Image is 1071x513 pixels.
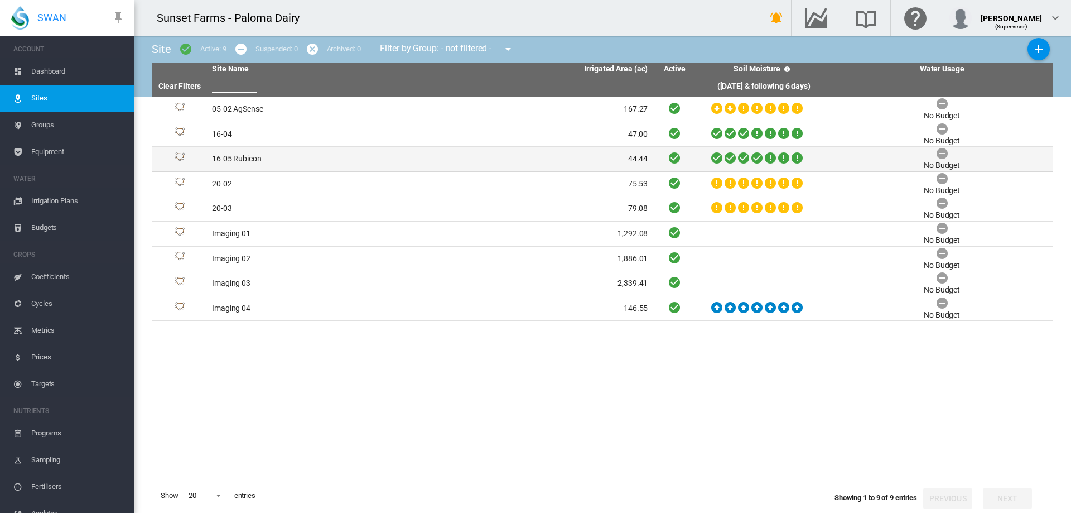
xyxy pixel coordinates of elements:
span: Sampling [31,447,125,473]
td: 44.44 [430,147,653,171]
span: Groups [31,112,125,138]
div: No Budget [924,160,960,171]
span: Coefficients [31,263,125,290]
td: 167.27 [430,97,653,122]
tr: Site Id: 31724 05-02 AgSense 167.27 No Budget [152,97,1053,122]
md-icon: Search the knowledge base [852,11,879,25]
img: 1.svg [173,103,186,116]
div: No Budget [924,111,960,122]
button: Previous [923,488,972,509]
md-icon: icon-chevron-down [1049,11,1062,25]
td: 16-05 Rubicon [208,147,430,171]
tr: Site Id: 35400 Imaging 02 1,886.01 No Budget [152,247,1053,272]
td: Imaging 04 [208,296,430,321]
div: No Budget [924,260,960,271]
td: Imaging 03 [208,271,430,296]
tr: Site Id: 31722 Imaging 04 146.55 No Budget [152,296,1053,322]
span: Prices [31,344,125,371]
div: No Budget [924,136,960,147]
div: No Budget [924,310,960,321]
span: Dashboard [31,58,125,85]
div: [PERSON_NAME] [981,8,1042,20]
span: Programs [31,420,125,447]
md-icon: icon-plus [1032,42,1045,56]
span: Show [156,486,183,505]
button: icon-menu-down [497,38,519,60]
tr: Site Id: 31727 20-02 75.53 No Budget [152,172,1053,197]
md-icon: icon-bell-ring [770,11,783,25]
span: Sites [31,85,125,112]
img: 1.svg [173,127,186,141]
td: 146.55 [430,296,653,321]
div: Active: 9 [200,44,226,54]
span: entries [230,486,260,505]
div: Site Id: 32814 [156,127,203,141]
tr: Site Id: 35399 Imaging 01 1,292.08 No Budget [152,222,1053,247]
div: Filter by Group: - not filtered - [372,38,523,60]
md-icon: icon-minus-circle [234,42,248,56]
img: 1.svg [173,202,186,215]
td: 79.08 [430,196,653,221]
div: Suspended: 0 [255,44,298,54]
th: ([DATE] & following 6 days) [697,76,831,97]
span: WATER [13,170,125,188]
div: No Budget [924,210,960,221]
div: Sunset Farms - Paloma Dairy [157,10,310,26]
td: Imaging 01 [208,222,430,246]
span: CROPS [13,246,125,263]
td: 20-02 [208,172,430,196]
tr: Site Id: 35401 Imaging 03 2,339.41 No Budget [152,271,1053,296]
div: No Budget [924,185,960,196]
div: Site Id: 31729 [156,202,203,215]
button: Add New Site, define start date [1027,38,1050,60]
md-icon: icon-pin [112,11,125,25]
span: Metrics [31,317,125,344]
span: ACCOUNT [13,40,125,58]
td: 1,886.01 [430,247,653,271]
th: Irrigated Area (ac) [430,63,653,76]
td: 75.53 [430,172,653,196]
md-icon: icon-menu-down [501,42,515,56]
md-icon: icon-cancel [306,42,319,56]
span: Irrigation Plans [31,188,125,214]
td: 47.00 [430,122,653,147]
div: Site Id: 31727 [156,178,203,191]
span: SWAN [37,11,66,25]
span: Equipment [31,138,125,165]
span: Budgets [31,214,125,241]
img: 1.svg [173,152,186,166]
span: Targets [31,371,125,397]
md-icon: Go to the Data Hub [803,11,829,25]
span: Fertilisers [31,473,125,500]
span: (Supervisor) [995,23,1028,30]
span: Site [152,42,171,56]
div: Archived: 0 [327,44,361,54]
div: Site Id: 35401 [156,277,203,290]
tr: Site Id: 32814 16-04 47.00 No Budget [152,122,1053,147]
div: Site Id: 31722 [156,302,203,315]
td: Imaging 02 [208,247,430,271]
td: 20-03 [208,196,430,221]
span: NUTRIENTS [13,402,125,420]
div: Site Id: 31725 [156,152,203,166]
td: 05-02 AgSense [208,97,430,122]
span: Showing 1 to 9 of 9 entries [834,493,917,502]
div: 20 [189,491,196,500]
td: 1,292.08 [430,222,653,246]
div: Site Id: 31724 [156,103,203,116]
button: icon-bell-ring [765,7,788,29]
md-icon: Click here for help [902,11,929,25]
img: 1.svg [173,227,186,241]
div: Site Id: 35399 [156,227,203,241]
th: Soil Moisture [697,63,831,76]
th: Water Usage [831,63,1053,76]
td: 2,339.41 [430,271,653,296]
div: No Budget [924,235,960,246]
img: 1.svg [173,277,186,290]
img: SWAN-Landscape-Logo-Colour-drop.png [11,6,29,30]
td: 16-04 [208,122,430,147]
button: Next [983,488,1032,509]
tr: Site Id: 31729 20-03 79.08 No Budget [152,196,1053,222]
md-icon: icon-help-circle [780,63,794,76]
span: Cycles [31,290,125,317]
